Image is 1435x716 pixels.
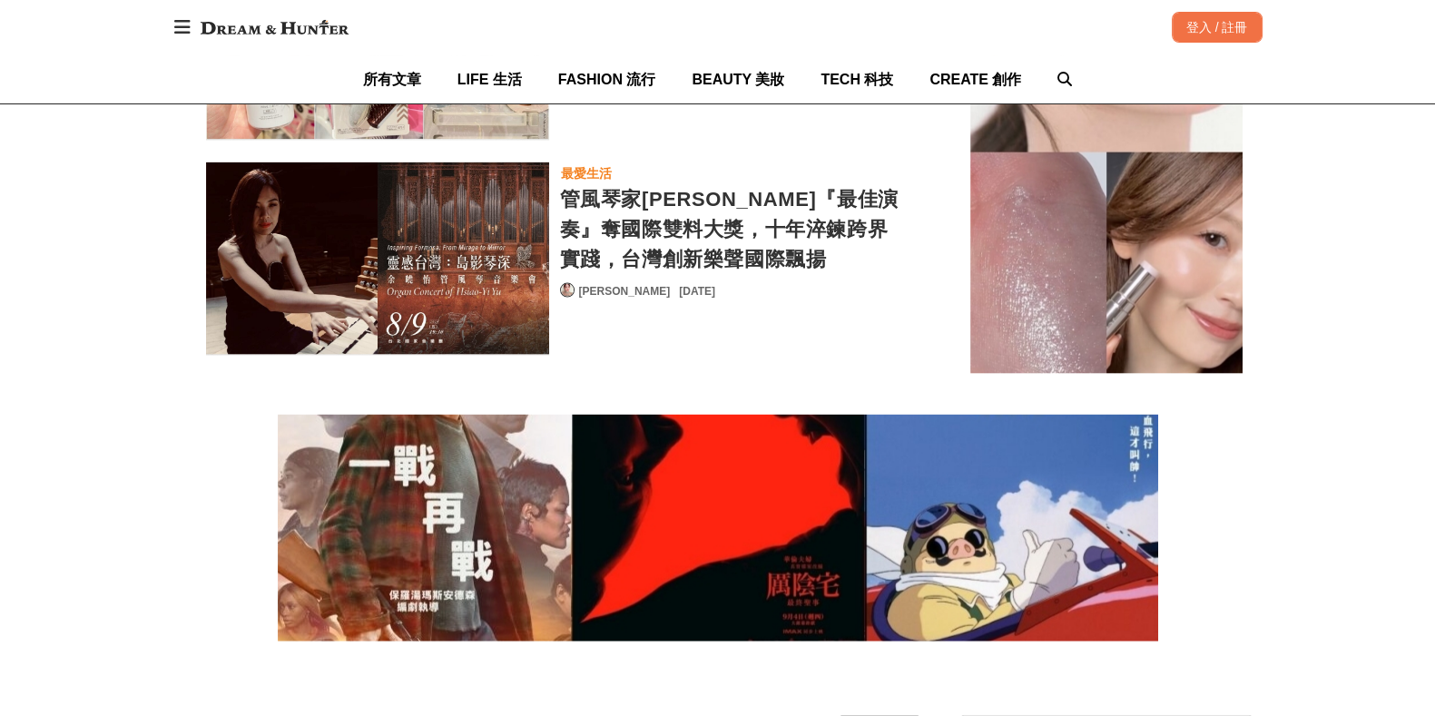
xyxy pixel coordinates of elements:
[560,162,613,184] a: 最愛生活
[692,72,784,87] span: BEAUTY 美妝
[457,55,522,103] a: LIFE 生活
[363,55,421,103] a: 所有文章
[929,55,1021,103] a: CREATE 創作
[363,72,421,87] span: 所有文章
[692,55,784,103] a: BEAUTY 美妝
[1172,12,1263,43] div: 登入 / 註冊
[679,283,715,299] div: [DATE]
[560,283,575,298] a: Avatar
[278,415,1158,642] img: 2025「9月上映電影推薦」：厲陰宅：最終聖事、紅豬、一戰再戰...快加入必看片單
[457,72,522,87] span: LIFE 生活
[560,184,903,274] a: 管風琴家[PERSON_NAME]『最佳演奏』奪國際雙料大獎，十年淬鍊跨界實踐，台灣創新樂聲國際飄揚
[579,283,671,299] a: [PERSON_NAME]
[821,55,893,103] a: TECH 科技
[821,72,893,87] span: TECH 科技
[192,11,358,44] img: Dream & Hunter
[558,55,656,103] a: FASHION 流行
[929,72,1021,87] span: CREATE 創作
[561,163,612,183] div: 最愛生活
[558,72,656,87] span: FASHION 流行
[561,284,574,297] img: Avatar
[206,162,549,356] a: 管風琴家余曉怡『最佳演奏』奪國際雙料大獎，十年淬鍊跨界實踐，台灣創新樂聲國際飄揚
